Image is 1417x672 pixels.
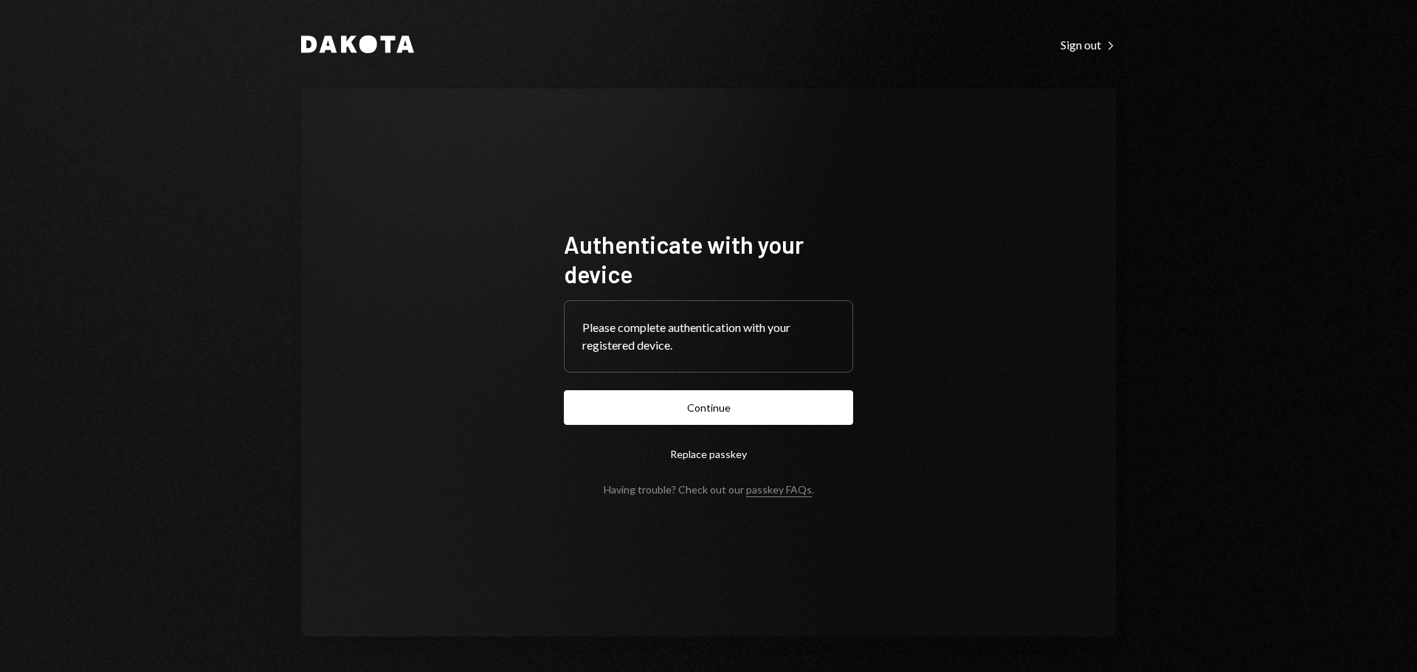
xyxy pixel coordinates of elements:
[604,483,814,496] div: Having trouble? Check out our .
[564,437,853,471] button: Replace passkey
[564,229,853,288] h1: Authenticate with your device
[746,483,812,497] a: passkey FAQs
[1061,36,1116,52] a: Sign out
[1061,38,1116,52] div: Sign out
[582,319,835,354] div: Please complete authentication with your registered device.
[564,390,853,425] button: Continue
